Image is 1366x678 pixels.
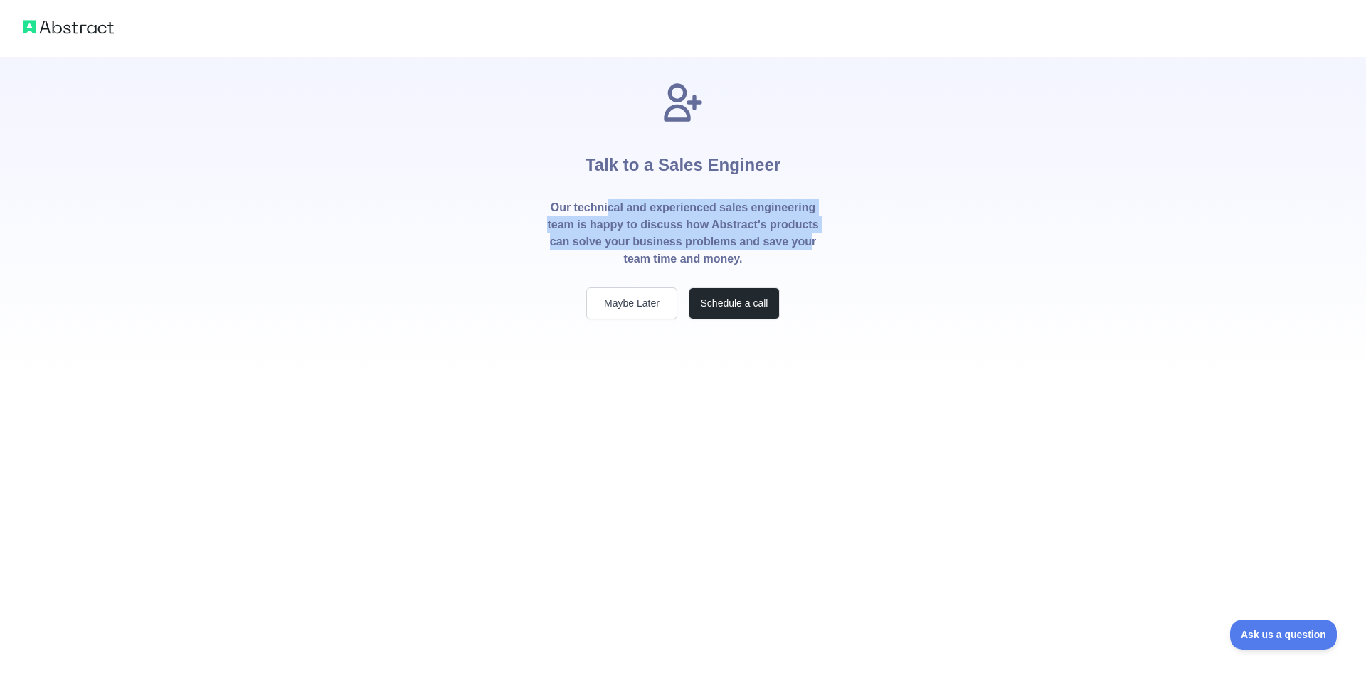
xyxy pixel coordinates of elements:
iframe: Toggle Customer Support [1230,620,1338,650]
p: Our technical and experienced sales engineering team is happy to discuss how Abstract's products ... [546,199,820,268]
button: Schedule a call [689,287,780,319]
button: Maybe Later [586,287,677,319]
h1: Talk to a Sales Engineer [586,125,780,199]
img: Abstract logo [23,17,114,37]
